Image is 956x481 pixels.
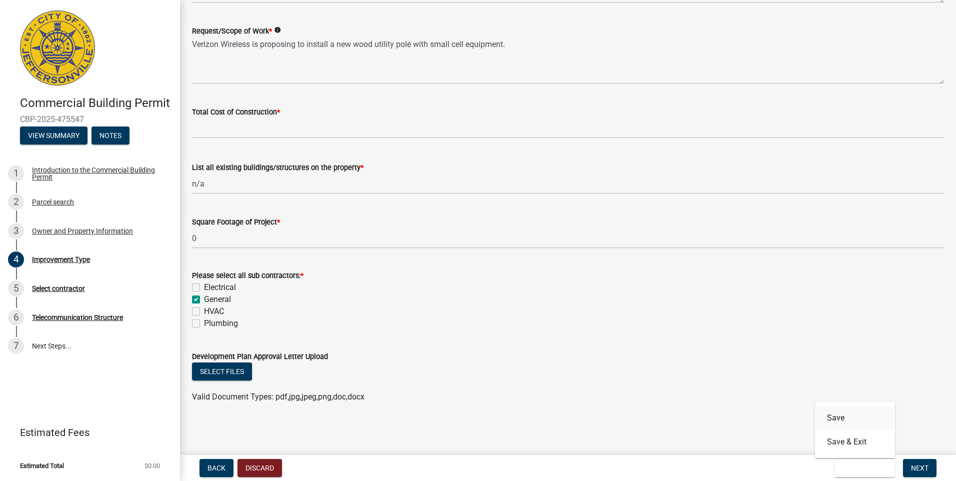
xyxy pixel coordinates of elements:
label: Electrical [204,281,236,293]
label: List all existing buildings/structures on the property [192,164,363,171]
button: Next [903,459,936,477]
span: $0.00 [144,462,160,469]
button: Save & Exit [834,459,895,477]
div: 7 [8,338,24,354]
div: 5 [8,280,24,296]
label: Total Cost of Construction [192,109,280,116]
button: Save & Exit [815,430,895,454]
div: Telecommunication Structure [32,314,123,321]
label: HVAC [204,305,224,317]
label: Request/Scope of Work [192,28,272,35]
span: Next [911,464,928,472]
div: 2 [8,194,24,210]
div: Improvement Type [32,256,90,263]
h4: Commercial Building Permit [20,96,172,110]
div: 3 [8,223,24,239]
button: Save [815,406,895,430]
span: Save & Exit [842,464,881,472]
div: Owner and Property Information [32,227,133,234]
span: Estimated Total [20,462,64,469]
label: Development Plan Approval Letter Upload [192,353,328,360]
button: View Summary [20,126,87,144]
span: CBP-2025-475547 [20,114,160,124]
img: City of Jeffersonville, Indiana [20,10,95,85]
label: Plumbing [204,317,238,329]
div: 1 [8,165,24,181]
span: Back [207,464,225,472]
wm-modal-confirm: Summary [20,132,87,140]
div: Save & Exit [815,402,895,458]
label: General [204,293,231,305]
wm-modal-confirm: Notes [91,132,129,140]
div: 4 [8,251,24,267]
button: Notes [91,126,129,144]
label: Square Footage of Project [192,219,280,226]
button: Back [199,459,233,477]
i: info [274,26,281,33]
div: Introduction to the Commercial Building Permit [32,166,164,180]
div: 6 [8,309,24,325]
a: Estimated Fees [8,422,164,442]
button: Select files [192,362,252,380]
button: Discard [237,459,282,477]
label: Please select all sub contractors: [192,272,303,279]
span: Valid Document Types: pdf,jpg,jpeg,png,doc,docx [192,392,364,401]
div: Parcel search [32,198,74,205]
div: Select contractor [32,285,85,292]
